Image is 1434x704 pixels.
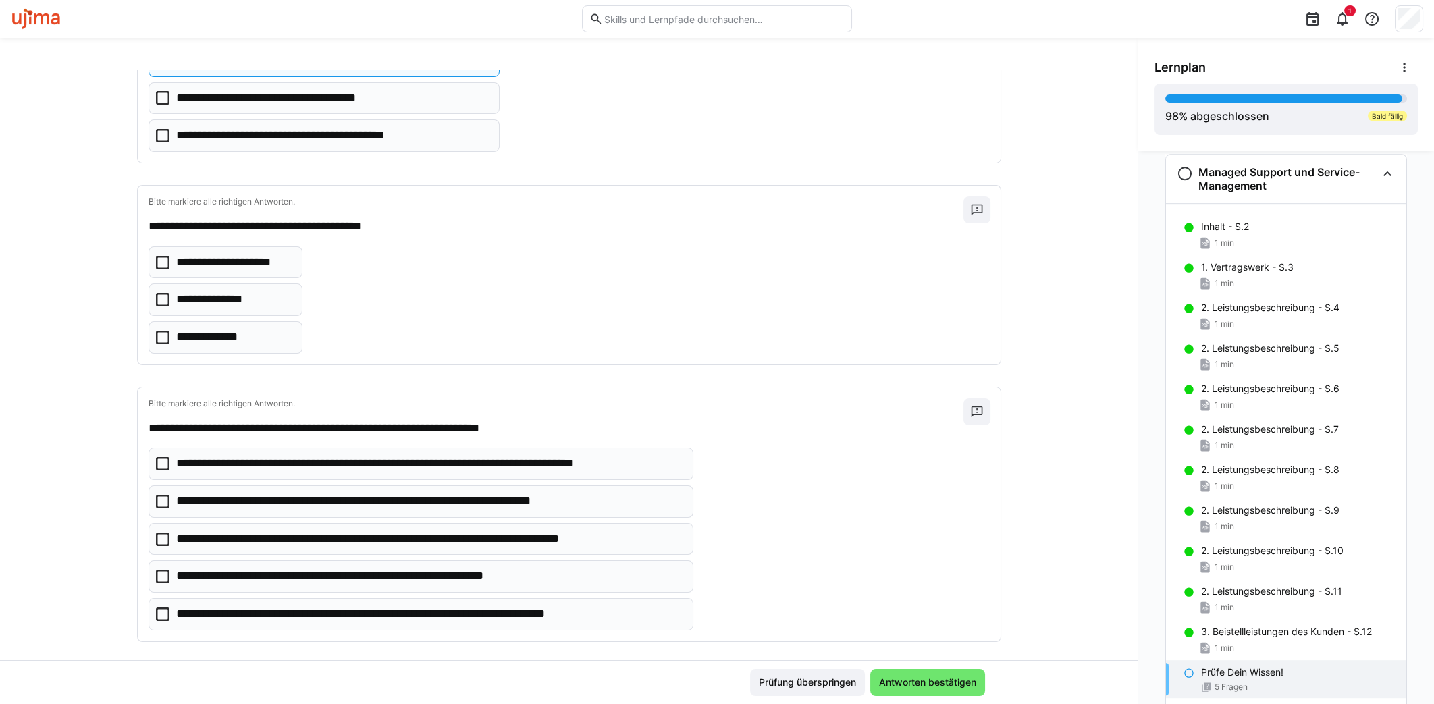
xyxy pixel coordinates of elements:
button: Prüfung überspringen [750,669,865,696]
span: 98 [1165,109,1179,123]
span: 1 [1348,7,1352,15]
span: 5 Fragen [1215,682,1248,693]
input: Skills und Lernpfade durchsuchen… [603,13,845,25]
span: Antworten bestätigen [877,676,978,689]
p: Bitte markiere alle richtigen Antworten. [149,398,964,409]
span: 1 min [1215,359,1234,370]
p: Prüfe Dein Wissen! [1201,666,1283,679]
span: 1 min [1215,278,1234,289]
span: 1 min [1215,319,1234,329]
span: 1 min [1215,481,1234,491]
p: 2. Leistungsbeschreibung - S.10 [1201,544,1344,558]
h3: Managed Support und Service-Management [1198,165,1377,192]
p: 2. Leistungsbeschreibung - S.9 [1201,504,1339,517]
span: 1 min [1215,643,1234,653]
p: 2. Leistungsbeschreibung - S.6 [1201,382,1339,396]
button: Antworten bestätigen [870,669,985,696]
span: 1 min [1215,602,1234,613]
p: 2. Leistungsbeschreibung - S.11 [1201,585,1342,598]
p: 2. Leistungsbeschreibung - S.5 [1201,342,1339,355]
p: 3. Beistellleistungen des Kunden - S.12 [1201,625,1372,639]
p: 2. Leistungsbeschreibung - S.7 [1201,423,1339,436]
span: 1 min [1215,440,1234,451]
span: 1 min [1215,521,1234,532]
p: 1. Vertragswerk - S.3 [1201,261,1294,274]
span: Lernplan [1154,60,1206,75]
p: Inhalt - S.2 [1201,220,1249,234]
div: % abgeschlossen [1165,108,1269,124]
p: 2. Leistungsbeschreibung - S.4 [1201,301,1339,315]
span: 1 min [1215,238,1234,248]
span: 1 min [1215,562,1234,572]
span: Prüfung überspringen [757,676,858,689]
p: 2. Leistungsbeschreibung - S.8 [1201,463,1339,477]
span: 1 min [1215,400,1234,410]
p: Bitte markiere alle richtigen Antworten. [149,196,964,207]
div: Bald fällig [1368,111,1407,121]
